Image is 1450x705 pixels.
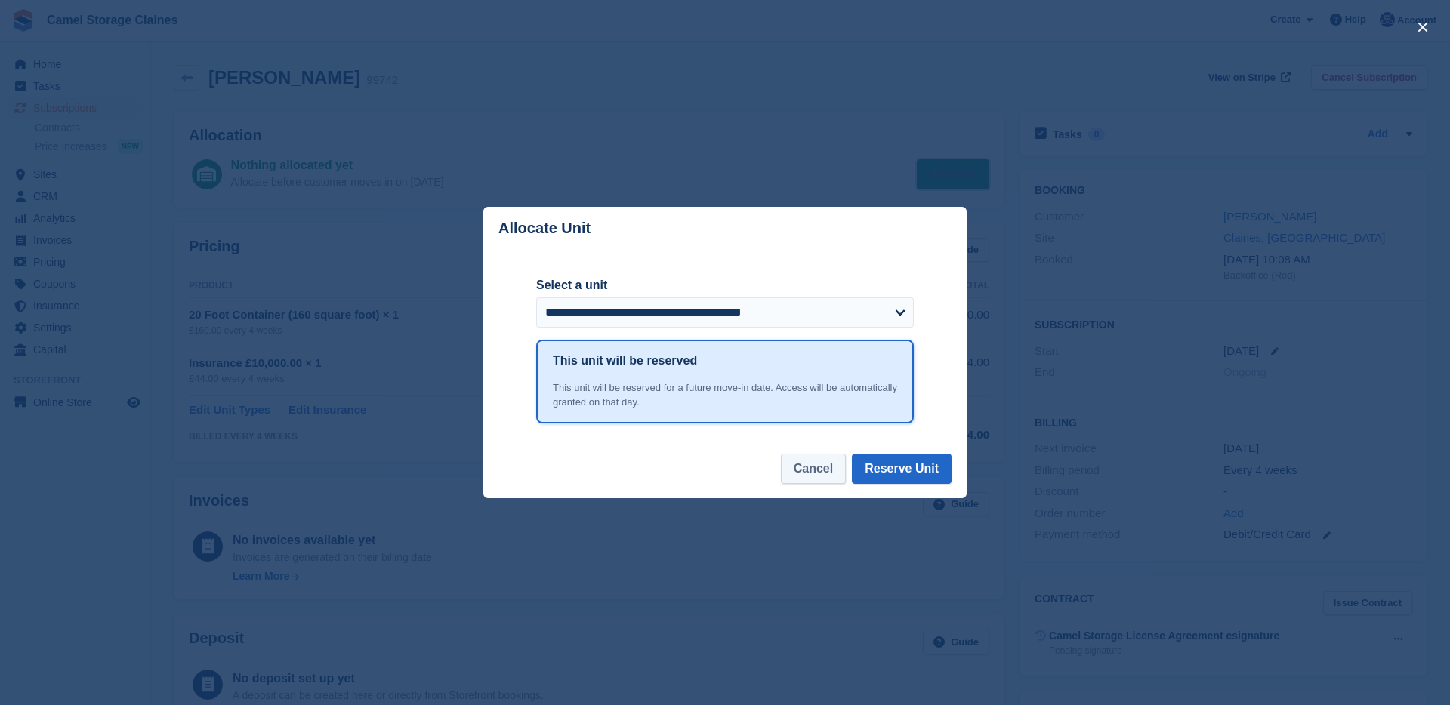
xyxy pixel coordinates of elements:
[852,454,952,484] button: Reserve Unit
[536,276,914,294] label: Select a unit
[553,352,697,370] h1: This unit will be reserved
[553,380,897,410] div: This unit will be reserved for a future move-in date. Access will be automatically granted on tha...
[1411,15,1435,39] button: close
[781,454,846,484] button: Cancel
[498,220,591,237] p: Allocate Unit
